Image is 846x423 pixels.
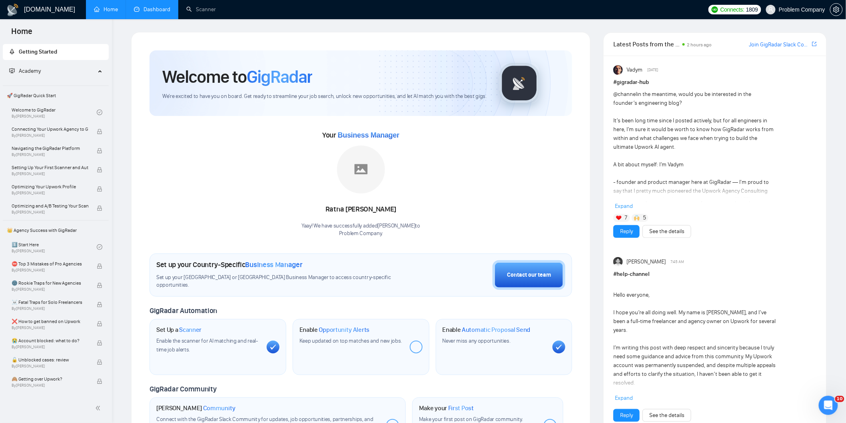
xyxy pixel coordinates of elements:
[613,225,640,238] button: Reply
[12,133,88,138] span: By [PERSON_NAME]
[134,6,170,13] a: dashboardDashboard
[19,68,41,74] span: Academy
[812,41,817,47] span: export
[648,66,658,74] span: [DATE]
[613,257,623,267] img: Akshay Purohit
[97,359,102,365] span: lock
[6,4,19,16] img: logo
[642,225,691,238] button: See the details
[97,340,102,346] span: lock
[613,409,640,422] button: Reply
[613,91,637,98] span: @channel
[448,404,474,412] span: First Post
[625,214,628,222] span: 7
[720,5,744,14] span: Connects:
[493,260,565,290] button: Contact our team
[247,66,312,88] span: GigRadar
[162,93,487,100] span: We're excited to have you on board. Get ready to streamline your job search, unlock new opportuni...
[9,68,41,74] span: Academy
[835,396,844,402] span: 10
[12,238,97,256] a: 1️⃣ Start HereBy[PERSON_NAME]
[97,321,102,327] span: lock
[12,298,88,306] span: ☠️ Fatal Traps for Solo Freelancers
[179,326,202,334] span: Scanner
[12,375,88,383] span: 🙈 Getting over Upwork?
[12,202,88,210] span: Optimizing and A/B Testing Your Scanner for Better Results
[687,42,712,48] span: 2 hours ago
[12,279,88,287] span: 🌚 Rookie Traps for New Agencies
[819,396,838,415] iframe: Intercom live chat
[615,203,633,210] span: Expand
[301,203,420,216] div: Ratna [PERSON_NAME]
[419,416,523,423] span: Make your first post on GigRadar community.
[507,271,551,279] div: Contact our team
[615,395,633,401] span: Expand
[12,183,88,191] span: Optimizing Your Upwork Profile
[337,146,385,194] img: placeholder.png
[12,325,88,330] span: By [PERSON_NAME]
[443,326,531,334] h1: Enable
[97,110,102,115] span: check-circle
[186,6,216,13] a: searchScanner
[301,222,420,237] div: Yaay! We have successfully added [PERSON_NAME] to
[9,68,15,74] span: fund-projection-screen
[245,260,303,269] span: Business Manager
[830,6,842,13] span: setting
[12,191,88,196] span: By [PERSON_NAME]
[97,283,102,288] span: lock
[150,306,217,315] span: GigRadar Automation
[830,6,843,13] a: setting
[649,227,684,236] a: See the details
[613,78,817,87] h1: # gigradar-hub
[642,409,691,422] button: See the details
[812,40,817,48] a: export
[156,404,235,412] h1: [PERSON_NAME]
[338,131,399,139] span: Business Manager
[203,404,235,412] span: Community
[97,302,102,307] span: lock
[156,260,303,269] h1: Set up your Country-Specific
[613,90,776,292] div: in the meantime, would you be interested in the founder’s engineering blog? It’s been long time s...
[768,7,774,12] span: user
[616,215,622,221] img: ❤️
[613,39,680,49] span: Latest Posts from the GigRadar Community
[12,317,88,325] span: ❌ How to get banned on Upwork
[12,144,88,152] span: Navigating the GigRadar Platform
[156,274,402,289] span: Set up your [GEOGRAPHIC_DATA] or [GEOGRAPHIC_DATA] Business Manager to access country-specific op...
[12,152,88,157] span: By [PERSON_NAME]
[19,48,57,55] span: Getting Started
[613,270,817,279] h1: # help-channel
[12,268,88,273] span: By [PERSON_NAME]
[12,104,97,121] a: Welcome to GigRadarBy[PERSON_NAME]
[162,66,312,88] h1: Welcome to
[12,260,88,268] span: ⛔ Top 3 Mistakes of Pro Agencies
[620,411,633,420] a: Reply
[749,40,810,49] a: Join GigRadar Slack Community
[627,66,642,74] span: Vadym
[299,337,402,344] span: Keep updated on top matches and new jobs.
[12,210,88,215] span: By [PERSON_NAME]
[4,222,108,238] span: 👑 Agency Success with GigRadar
[9,49,15,54] span: rocket
[97,263,102,269] span: lock
[12,287,88,292] span: By [PERSON_NAME]
[12,345,88,349] span: By [PERSON_NAME]
[443,337,511,344] span: Never miss any opportunities.
[299,326,370,334] h1: Enable
[419,404,474,412] h1: Make your
[746,5,758,14] span: 1809
[4,88,108,104] span: 🚀 GigRadar Quick Start
[634,215,640,221] img: 🙌
[499,63,539,103] img: gigradar-logo.png
[12,364,88,369] span: By [PERSON_NAME]
[156,326,202,334] h1: Set Up a
[95,404,103,412] span: double-left
[97,148,102,154] span: lock
[12,337,88,345] span: 😭 Account blocked: what to do?
[12,383,88,388] span: By [PERSON_NAME]
[613,65,623,75] img: Vadym
[97,379,102,384] span: lock
[5,26,39,42] span: Home
[301,230,420,237] p: Problem Company .
[94,6,118,13] a: homeHome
